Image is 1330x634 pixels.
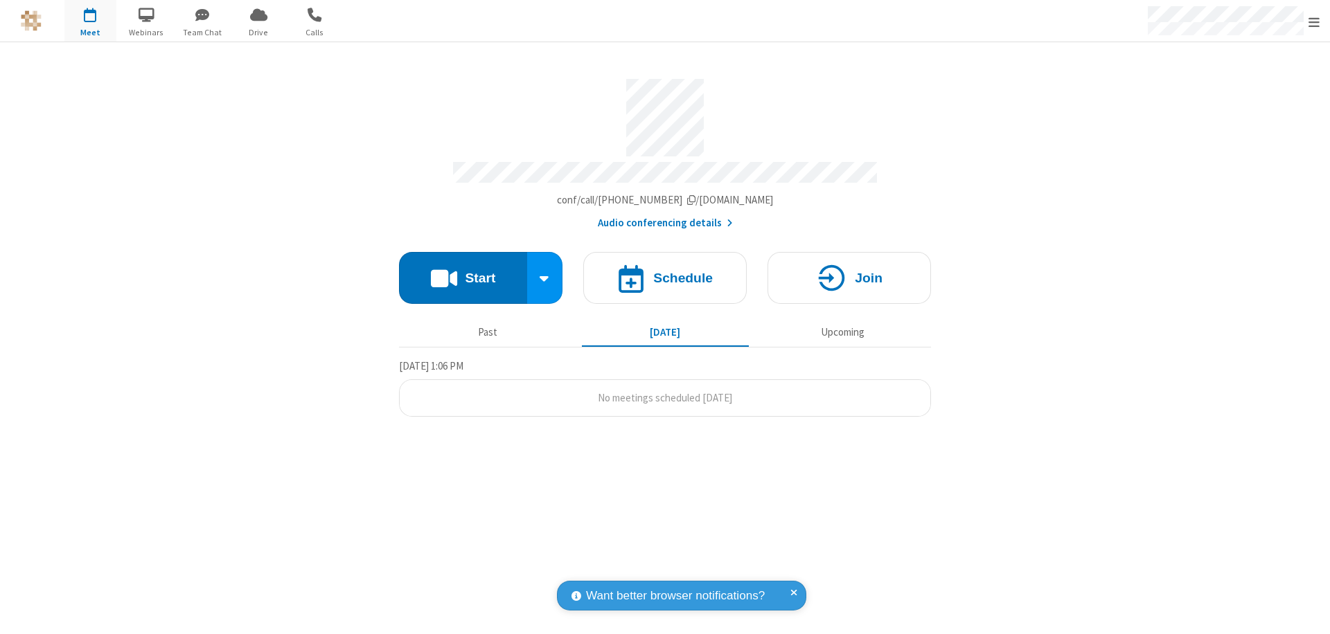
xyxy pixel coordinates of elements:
[121,26,172,39] span: Webinars
[399,252,527,304] button: Start
[1295,598,1320,624] iframe: Chat
[557,192,774,208] button: Copy my meeting room linkCopy my meeting room link
[583,252,747,304] button: Schedule
[289,26,341,39] span: Calls
[177,26,229,39] span: Team Chat
[233,26,285,39] span: Drive
[653,271,713,284] h4: Schedule
[399,359,463,372] span: [DATE] 1:06 PM
[64,26,116,39] span: Meet
[586,587,765,605] span: Want better browser notifications?
[855,271,883,284] h4: Join
[399,69,931,231] section: Account details
[21,10,42,31] img: QA Selenium DO NOT DELETE OR CHANGE
[582,319,749,345] button: [DATE]
[598,215,733,231] button: Audio conferencing details
[598,391,732,404] span: No meetings scheduled [DATE]
[527,252,563,304] div: Start conference options
[759,319,926,345] button: Upcoming
[465,271,495,284] h4: Start
[399,358,931,417] section: Today's Meetings
[768,252,931,304] button: Join
[557,193,774,206] span: Copy my meeting room link
[405,319,571,345] button: Past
